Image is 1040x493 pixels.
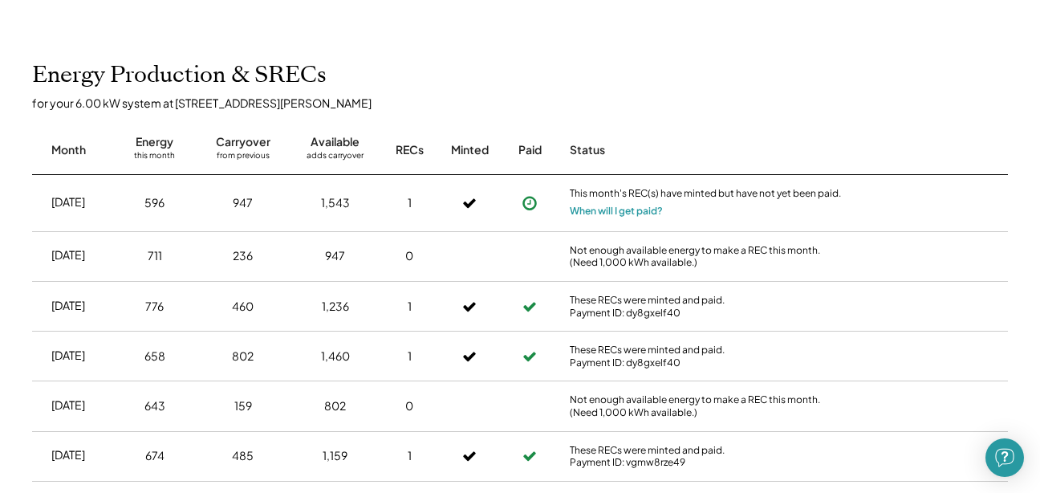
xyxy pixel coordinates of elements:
div: Open Intercom Messenger [985,438,1024,477]
div: RECs [396,142,424,158]
div: 711 [148,248,162,264]
div: [DATE] [51,194,85,210]
div: 1 [408,195,412,211]
div: 1,543 [321,195,350,211]
div: 643 [144,398,165,414]
div: 159 [234,398,252,414]
div: 0 [405,248,413,264]
div: 776 [145,299,164,315]
div: 485 [232,448,254,464]
div: 947 [325,248,345,264]
div: Not enough available energy to make a REC this month. (Need 1,000 kWh available.) [570,244,843,269]
div: 802 [324,398,346,414]
h2: Energy Production & SRECs [32,62,327,89]
div: for your 6.00 kW system at [STREET_ADDRESS][PERSON_NAME] [32,96,1024,110]
div: Minted [451,142,489,158]
div: Paid [518,142,542,158]
div: Status [570,142,843,158]
div: Not enough available energy to make a REC this month. (Need 1,000 kWh available.) [570,393,843,418]
div: 1,460 [321,348,350,365]
div: Energy [136,134,173,150]
button: Payment approved, but not yet initiated. [518,191,542,215]
div: These RECs were minted and paid. Payment ID: vgmw8rze49 [570,444,843,469]
div: 236 [233,248,253,264]
div: 1,236 [322,299,349,315]
button: When will I get paid? [570,203,663,219]
div: [DATE] [51,447,85,463]
div: [DATE] [51,298,85,314]
div: 596 [144,195,165,211]
div: [DATE] [51,247,85,263]
div: Month [51,142,86,158]
div: 802 [232,348,254,365]
div: 1 [408,448,412,464]
div: [DATE] [51,397,85,414]
div: 460 [232,299,254,315]
div: this month [134,150,175,166]
div: Available [311,134,360,150]
div: 658 [144,348,165,365]
div: 1 [408,299,412,315]
div: 947 [233,195,253,211]
div: adds carryover [307,150,364,166]
div: These RECs were minted and paid. Payment ID: dy8gxelf40 [570,344,843,369]
div: [DATE] [51,348,85,364]
div: 0 [405,398,413,414]
div: from previous [217,150,270,166]
div: 674 [145,448,165,464]
div: These RECs were minted and paid. Payment ID: dy8gxelf40 [570,294,843,319]
div: This month's REC(s) have minted but have not yet been paid. [570,187,843,203]
div: 1 [408,348,412,365]
div: Carryover [216,134,270,150]
div: 1,159 [323,448,347,464]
